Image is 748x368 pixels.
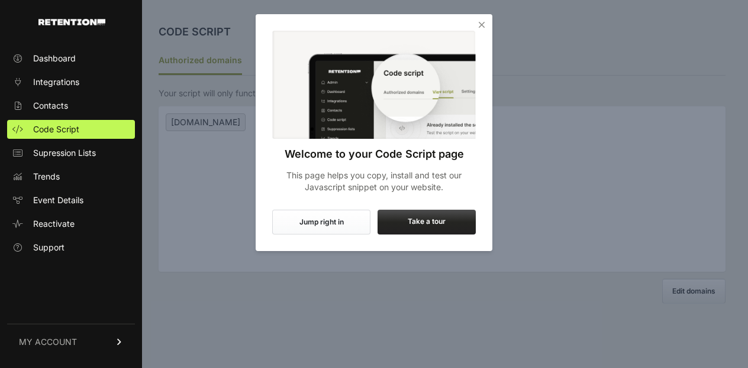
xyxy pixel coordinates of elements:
a: Code Script [7,120,135,139]
a: Trends [7,167,135,186]
span: Dashboard [33,53,76,64]
span: Support [33,242,65,253]
a: MY ACCOUNT [7,324,135,360]
a: Reactivate [7,214,135,233]
span: Code Script [33,123,79,135]
span: Contacts [33,100,68,112]
a: Integrations [7,73,135,92]
i: Close [476,19,488,31]
p: This page helps you copy, install and test our Javascript snippet on your website. [272,170,476,193]
span: MY ACCOUNT [19,336,77,348]
a: Dashboard [7,49,135,68]
img: Retention.com [38,19,105,25]
a: Supression Lists [7,144,135,162]
span: Event Details [33,194,83,206]
span: Reactivate [33,218,75,230]
label: Take a tour [378,210,476,235]
span: Supression Lists [33,147,96,159]
span: Trends [33,171,60,183]
span: Integrations [33,76,79,88]
button: Jump right in [272,210,370,235]
a: Event Details [7,191,135,210]
a: Contacts [7,96,135,115]
img: Code Script Onboarding [272,31,476,139]
a: Support [7,238,135,257]
h3: Welcome to your Code Script page [272,146,476,162]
